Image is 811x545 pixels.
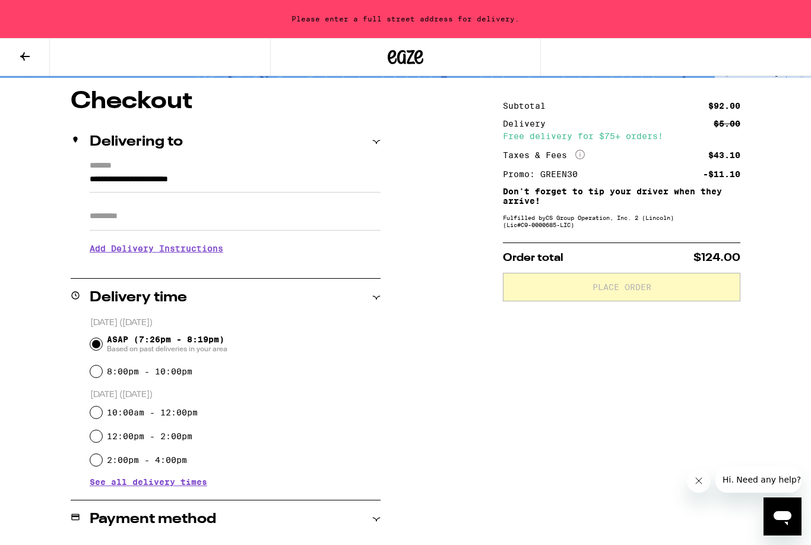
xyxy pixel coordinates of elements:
[90,262,381,272] p: We'll contact you at [PHONE_NUMBER] when we arrive
[90,235,381,262] h3: Add Delivery Instructions
[715,467,802,493] iframe: Message from company
[107,408,198,417] label: 10:00am - 12:00pm
[503,214,740,228] div: Fulfilled by CS Group Operation, Inc. 2 (Lincoln) (Lic# C9-0000685-LIC )
[107,431,192,441] label: 12:00pm - 2:00pm
[708,102,740,110] div: $92.00
[503,170,586,178] div: Promo: GREEN30
[107,367,192,376] label: 8:00pm - 10:00pm
[90,291,187,305] h2: Delivery time
[593,283,651,291] span: Place Order
[503,273,740,301] button: Place Order
[503,132,740,140] div: Free delivery for $75+ orders!
[503,253,563,263] span: Order total
[714,119,740,128] div: $5.00
[107,335,227,354] span: ASAP (7:26pm - 8:19pm)
[90,317,381,329] p: [DATE] ([DATE])
[708,151,740,159] div: $43.10
[90,135,183,149] h2: Delivering to
[90,389,381,401] p: [DATE] ([DATE])
[107,455,187,465] label: 2:00pm - 4:00pm
[503,187,740,206] p: Don't forget to tip your driver when they arrive!
[503,119,554,128] div: Delivery
[764,497,802,535] iframe: Button to launch messaging window
[107,344,227,354] span: Based on past deliveries in your area
[71,90,381,114] h1: Checkout
[687,469,711,493] iframe: Close message
[503,102,554,110] div: Subtotal
[503,150,585,160] div: Taxes & Fees
[90,478,207,486] button: See all delivery times
[693,253,740,263] span: $124.00
[703,170,740,178] div: -$11.10
[90,512,216,527] h2: Payment method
